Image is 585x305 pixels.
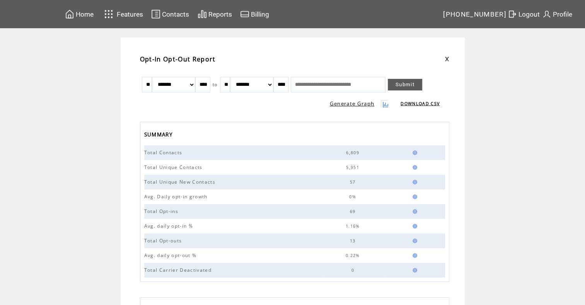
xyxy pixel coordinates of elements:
[350,238,358,244] span: 13
[144,223,195,229] span: Avg. daily opt-in %
[65,9,74,19] img: home.svg
[346,150,361,155] span: 6,809
[144,179,217,185] span: Total Unique New Contacts
[443,10,507,18] span: [PHONE_NUMBER]
[140,55,216,63] span: Opt-In Opt-Out Report
[410,268,417,273] img: help.gif
[144,252,199,259] span: Avg. daily opt-out %
[410,194,417,199] img: help.gif
[64,8,95,20] a: Home
[410,180,417,184] img: help.gif
[150,8,190,20] a: Contacts
[213,82,218,87] span: to
[144,149,184,156] span: Total Contacts
[553,10,572,18] span: Profile
[101,7,145,22] a: Features
[350,179,358,185] span: 57
[351,268,356,273] span: 0
[410,224,417,228] img: help.gif
[346,165,361,170] span: 5,951
[144,237,184,244] span: Total Opt-outs
[196,8,233,20] a: Reports
[198,9,207,19] img: chart.svg
[144,129,174,142] span: SUMMARY
[330,100,375,107] a: Generate Graph
[346,253,362,258] span: 0.22%
[410,150,417,155] img: help.gif
[349,194,358,199] span: 0%
[410,239,417,243] img: help.gif
[240,9,249,19] img: creidtcard.svg
[388,79,422,90] a: Submit
[401,101,440,106] a: DOWNLOAD CSV
[102,8,116,20] img: features.svg
[410,253,417,258] img: help.gif
[350,209,358,214] span: 69
[410,209,417,214] img: help.gif
[410,165,417,170] img: help.gif
[144,193,210,200] span: Avg. Daily opt-in growth
[151,9,160,19] img: contacts.svg
[208,10,232,18] span: Reports
[518,10,540,18] span: Logout
[542,9,551,19] img: profile.svg
[76,10,94,18] span: Home
[144,267,213,273] span: Total Carrier Deactivated
[507,8,541,20] a: Logout
[541,8,573,20] a: Profile
[117,10,143,18] span: Features
[239,8,270,20] a: Billing
[508,9,517,19] img: exit.svg
[144,164,205,170] span: Total Unique Contacts
[251,10,269,18] span: Billing
[162,10,189,18] span: Contacts
[144,208,180,215] span: Total Opt-ins
[346,223,362,229] span: 1.16%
